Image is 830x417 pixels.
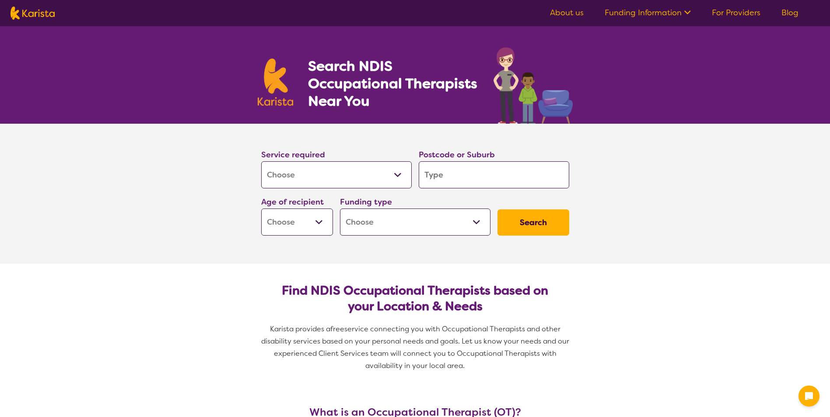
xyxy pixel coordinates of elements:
input: Type [419,161,569,188]
label: Funding type [340,197,392,207]
label: Age of recipient [261,197,324,207]
button: Search [497,209,569,236]
img: Karista logo [11,7,55,20]
span: free [330,324,344,334]
img: occupational-therapy [494,47,573,124]
h1: Search NDIS Occupational Therapists Near You [308,57,478,110]
a: For Providers [712,7,760,18]
a: About us [550,7,584,18]
span: Karista provides a [270,324,330,334]
a: Funding Information [605,7,691,18]
img: Karista logo [258,59,294,106]
label: Postcode or Suburb [419,149,495,160]
h2: Find NDIS Occupational Therapists based on your Location & Needs [268,283,562,314]
span: service connecting you with Occupational Therapists and other disability services based on your p... [261,324,571,370]
a: Blog [781,7,798,18]
label: Service required [261,149,325,160]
